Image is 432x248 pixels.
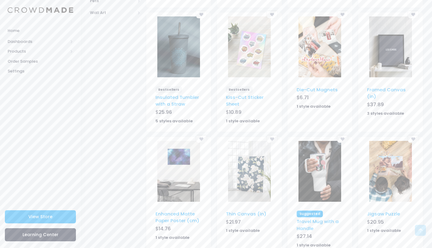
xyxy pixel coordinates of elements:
[155,109,202,117] div: $
[297,94,344,103] div: $
[8,48,68,54] span: Products
[300,233,312,240] span: 27.14
[229,109,241,116] span: 10.89
[370,218,384,225] span: 20.95
[155,94,199,107] a: Insulated Tumbler with a Straw
[297,218,339,231] a: Travel Mug with a Handle
[8,28,73,34] span: Home
[8,58,73,65] span: Order Samples
[367,211,400,217] a: Jigsaw Puzzle
[297,86,338,93] a: Die-Cut Magnets
[297,103,330,109] strong: 1 style available
[8,7,73,13] img: Logo
[297,211,323,217] span: Suggested
[155,86,182,93] span: Bestsellers
[155,211,199,224] a: Enhanced Matte Paper Poster (cm)
[300,94,309,101] span: 6.71
[155,118,193,124] strong: 5 styles available
[226,118,260,124] strong: 1 style available
[297,242,330,248] strong: 1 style available
[226,109,273,117] div: $
[367,101,414,110] div: $
[367,228,401,233] strong: 1 style available
[23,232,59,238] span: Learning Center
[367,218,414,227] div: $
[367,110,404,116] strong: 3 styles available
[367,86,406,100] a: Framed Canvas (in)
[28,214,52,220] span: View Store
[159,109,172,116] span: 25.96
[226,86,253,93] span: Bestsellers
[159,225,171,232] span: 14.76
[5,228,76,241] a: Learning Center
[5,210,76,223] a: View Store
[226,218,273,227] div: $
[297,233,344,241] div: $
[155,225,202,234] div: $
[226,94,264,107] a: Kiss-Cut Sticker Sheet
[226,228,260,233] strong: 1 style available
[229,218,241,225] span: 21.97
[226,211,266,217] a: Thin Canvas (in)
[8,39,68,45] span: Dashboards
[155,235,189,240] strong: 1 style available
[90,10,135,16] span: Wall Art
[370,101,384,108] span: 37.89
[8,68,73,74] span: Settings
